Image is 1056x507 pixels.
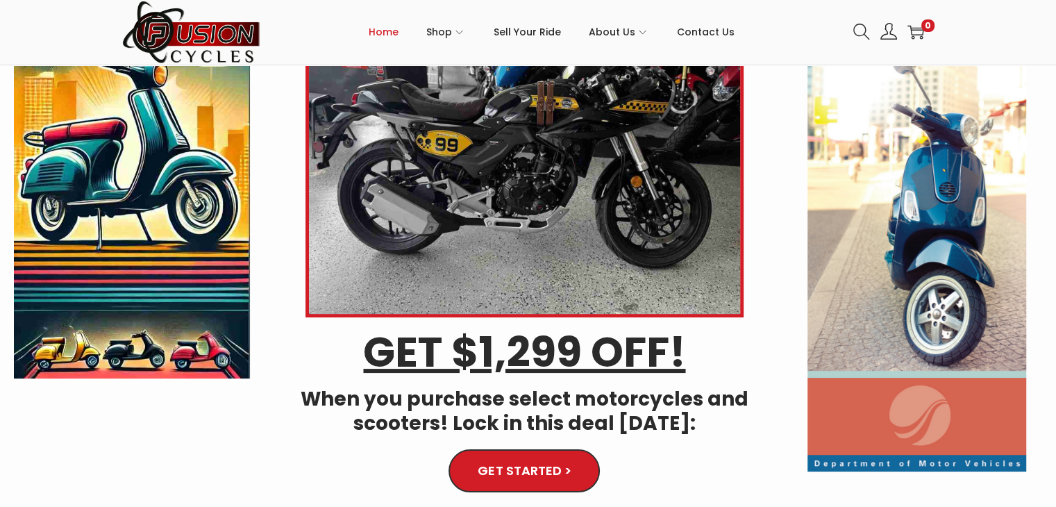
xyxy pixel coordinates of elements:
[369,1,399,63] a: Home
[261,1,843,63] nav: Primary navigation
[426,1,466,63] a: Shop
[907,24,924,40] a: 0
[426,15,452,49] span: Shop
[589,1,649,63] a: About Us
[677,15,735,49] span: Contact Us
[478,465,571,477] span: GET STARTED >
[363,323,685,381] u: GET $1,299 OFF!
[449,449,600,492] a: GET STARTED >
[369,15,399,49] span: Home
[271,387,778,435] h4: When you purchase select motorcycles and scooters! Lock in this deal [DATE]:
[677,1,735,63] a: Contact Us
[589,15,635,49] span: About Us
[494,15,561,49] span: Sell Your Ride
[494,1,561,63] a: Sell Your Ride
